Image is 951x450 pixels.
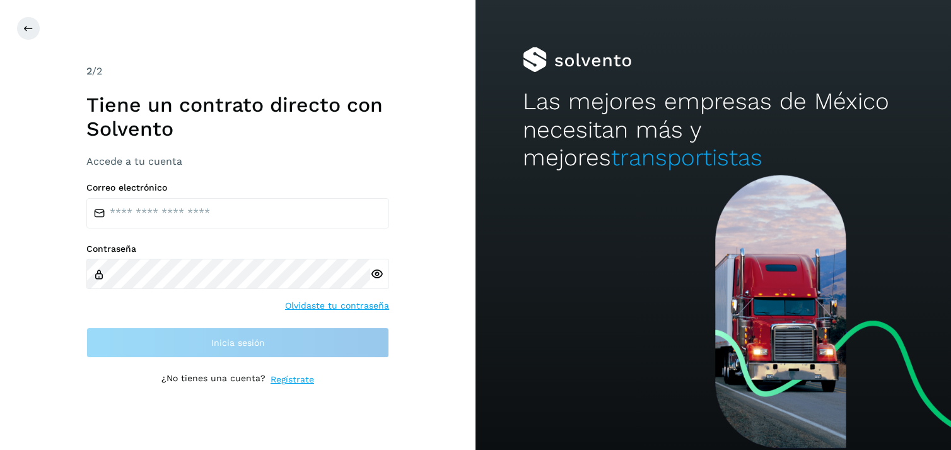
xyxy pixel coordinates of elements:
div: /2 [86,64,389,79]
span: 2 [86,65,92,77]
span: transportistas [611,144,762,171]
p: ¿No tienes una cuenta? [161,373,265,386]
label: Contraseña [86,244,389,254]
a: Regístrate [271,373,314,386]
button: Inicia sesión [86,328,389,358]
h1: Tiene un contrato directo con Solvento [86,93,389,141]
h3: Accede a tu cuenta [86,155,389,167]
span: Inicia sesión [211,338,265,347]
h2: Las mejores empresas de México necesitan más y mejores [523,88,903,172]
label: Correo electrónico [86,182,389,193]
a: Olvidaste tu contraseña [285,299,389,312]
